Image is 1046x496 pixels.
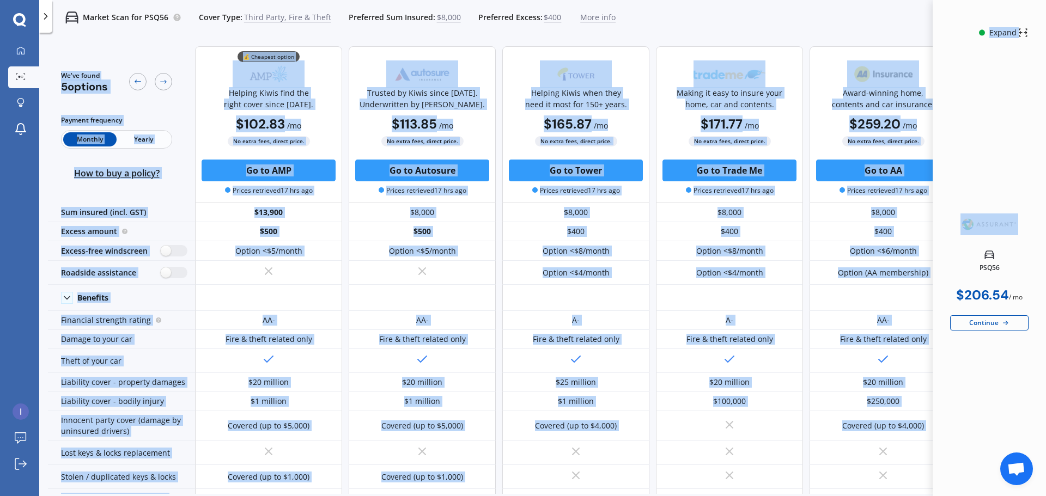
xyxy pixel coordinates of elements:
div: Option <$5/month [389,246,456,256]
div: $20 million [863,377,903,388]
div: $20 million [709,377,750,388]
span: Prices retrieved 17 hrs ago [379,186,466,195]
div: Benefits [77,293,108,303]
img: Autosure.webp [386,60,458,88]
span: / mo [903,120,917,131]
div: $25 million [556,377,596,388]
div: Option <$5/month [235,246,302,256]
button: Go to AA [816,160,950,181]
div: AA- [416,315,429,326]
div: $100,000 [713,396,746,407]
img: Assurant.png [960,213,1018,235]
div: Sum insured (incl. GST) [48,203,195,222]
div: Trusted by Kiwis since [DATE]. Underwritten by [PERSON_NAME]. [358,87,486,114]
span: No extra fees, direct price. [228,136,310,146]
div: AA- [263,315,275,326]
span: Third Party, Fire & Theft [244,12,331,23]
img: AMP.webp [233,60,305,88]
div: Covered (up to $1,000) [228,471,309,482]
div: Theft of your car [48,349,195,373]
span: No extra fees, direct price. [689,136,771,146]
div: Fire & theft related only [840,334,927,345]
div: Helping Kiwis when they need it most for 150+ years. [512,87,640,114]
div: Liability cover - property damages [48,373,195,392]
div: $20 million [248,377,289,388]
button: Go to Trade Me [662,160,796,181]
div: $8,000 [656,203,803,222]
div: Continue [950,315,1029,330]
img: car.f15378c7a67c060ca3f3.svg [980,250,1000,259]
span: No extra fees, direct price. [535,136,617,146]
b: $259.20 [849,115,901,132]
span: $8,000 [437,12,461,23]
div: $1 million [251,396,287,407]
div: A- [572,315,580,326]
div: Liability cover - bodily injury [48,392,195,411]
div: Expand [988,27,1018,38]
div: Fire & theft related only [226,334,312,345]
div: $1 million [404,396,440,407]
div: Helping Kiwis find the right cover since [DATE]. [204,87,333,114]
img: Trademe.webp [694,60,765,88]
div: Excess amount [48,222,195,241]
span: Cover Type: [199,12,242,23]
span: Prices retrieved 17 hrs ago [840,186,927,195]
div: $400 [656,222,803,241]
img: ACg8ocJSg59uGrHrlvU_o-RSiTJb3LYBs814gd1mn5GB65WrBOIJgw=s96-c [13,403,29,420]
img: AA.webp [847,60,919,88]
div: $8,000 [810,203,957,222]
div: Covered (up to $5,000) [228,420,309,431]
div: $500 [349,222,496,241]
div: Making it easy to insure your home, car and contents. [665,87,794,114]
div: AA- [877,315,890,326]
b: $102.83 [236,115,285,132]
div: Option <$8/month [543,246,610,256]
div: Fire & theft related only [686,334,773,345]
button: Go to AMP [202,160,336,181]
div: $8,000 [349,203,496,222]
span: Preferred Sum Insured: [349,12,435,23]
div: $206.54 [956,287,1009,303]
div: $13,900 [195,203,342,222]
div: Open chat [1000,452,1033,485]
b: $171.77 [701,115,743,132]
div: A- [726,315,733,326]
div: Option (AA membership) [838,267,928,278]
div: Roadside assistance [48,261,195,285]
button: Go to Tower [509,160,643,181]
b: $165.87 [544,115,592,132]
div: $500 [195,222,342,241]
div: PSQ56 [980,261,1000,274]
div: Option <$4/month [696,267,763,278]
div: Fire & theft related only [533,334,619,345]
span: No extra fees, direct price. [381,136,464,146]
div: Option <$8/month [696,246,763,256]
span: Prices retrieved 17 hrs ago [225,186,313,195]
div: 💰 Cheapest option [238,51,300,62]
div: Award-winning home, contents and car insurance. [819,87,947,114]
div: Covered (up to $4,000) [842,420,924,431]
div: Stolen / duplicated keys & locks [48,465,195,489]
div: $8,000 [502,203,649,222]
span: $400 [544,12,561,23]
div: Financial strength rating [48,311,195,330]
span: Monthly [63,132,117,146]
span: No extra fees, direct price. [842,136,925,146]
div: Payment frequency [61,115,172,126]
div: Option <$6/month [850,246,917,256]
span: / mo [594,120,608,131]
img: Tower.webp [540,60,612,88]
span: / mo [439,120,453,131]
div: / mo [1009,287,1023,303]
div: Excess-free windscreen [48,241,195,261]
span: Preferred Excess: [478,12,543,23]
div: $1 million [558,396,594,407]
span: / mo [287,120,301,131]
div: Option <$4/month [543,267,610,278]
span: 5 options [61,79,108,94]
div: $20 million [402,377,442,388]
p: Market Scan for PSQ56 [83,12,168,23]
div: Covered (up to $4,000) [535,420,617,431]
span: We've found [61,71,108,81]
b: $113.85 [392,115,437,132]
